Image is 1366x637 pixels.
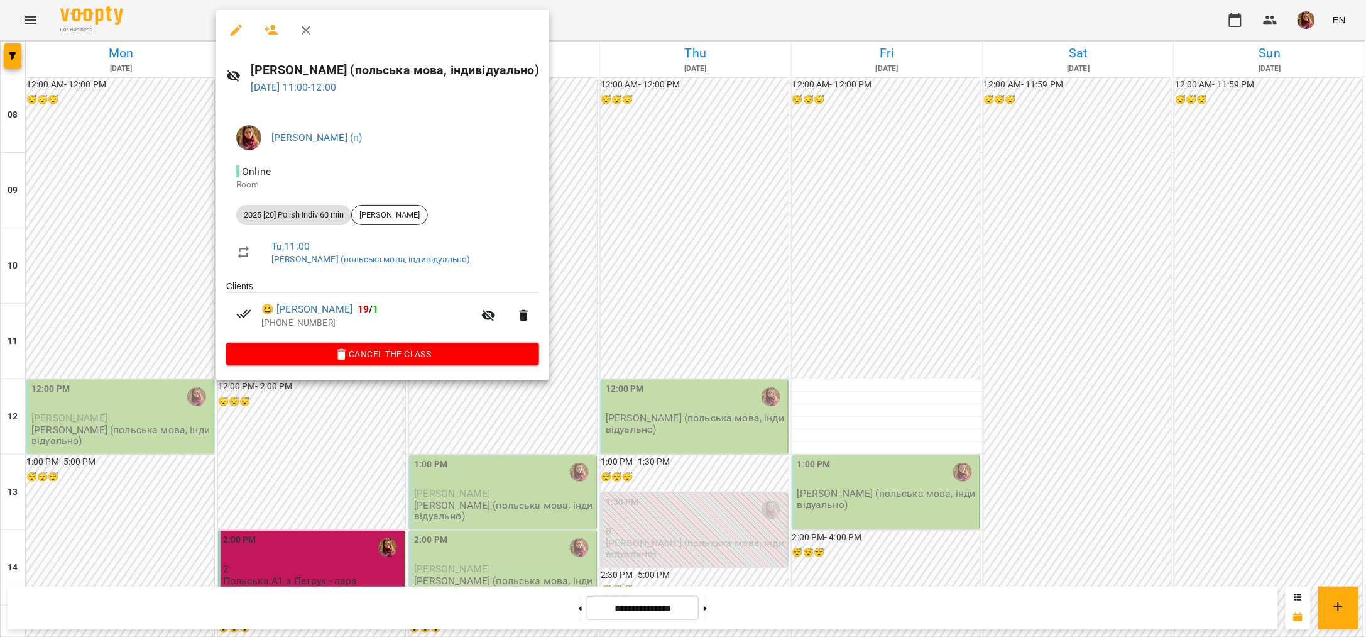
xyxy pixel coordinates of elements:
[226,343,539,365] button: Cancel the class
[373,303,379,315] span: 1
[236,306,251,321] svg: Paid
[261,302,352,317] a: 😀 [PERSON_NAME]
[251,81,337,93] a: [DATE] 11:00-12:00
[271,254,470,264] a: [PERSON_NAME] (польська мова, індивідуально)
[236,125,261,150] img: 4fb94bb6ae1e002b961ceeb1b4285021.JPG
[358,303,369,315] span: 19
[236,346,529,362] span: Cancel the class
[236,165,273,177] span: - Online
[261,317,474,330] p: [PHONE_NUMBER]
[236,179,529,191] p: Room
[226,280,539,343] ul: Clients
[271,131,363,143] a: [PERSON_NAME] (п)
[351,205,428,225] div: [PERSON_NAME]
[236,209,351,221] span: 2025 [20] Polish Indiv 60 min
[271,240,310,252] a: Tu , 11:00
[358,303,379,315] b: /
[352,209,427,221] span: [PERSON_NAME]
[251,60,539,80] h6: [PERSON_NAME] (польська мова, індивідуально)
